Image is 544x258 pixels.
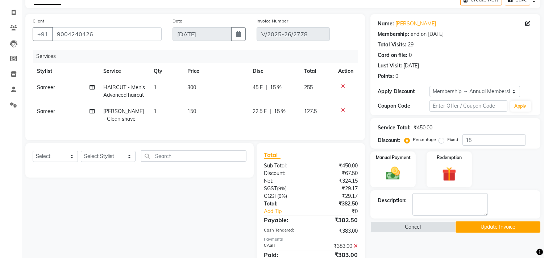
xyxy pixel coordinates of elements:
[408,41,414,49] div: 29
[253,84,263,91] span: 45 F
[409,51,412,59] div: 0
[378,20,394,28] div: Name:
[187,84,196,91] span: 300
[249,63,300,79] th: Disc
[378,124,411,132] div: Service Total:
[52,27,162,41] input: Search by Name/Mobile/Email/Code
[258,170,311,177] div: Discount:
[141,150,246,162] input: Search
[258,200,311,208] div: Total:
[311,227,364,235] div: ₹383.00
[510,101,531,112] button: Apply
[258,177,311,185] div: Net:
[258,242,311,250] div: CASH
[258,208,320,215] a: Add Tip
[311,192,364,200] div: ₹29.17
[311,185,364,192] div: ₹29.17
[149,63,183,79] th: Qty
[258,192,311,200] div: ( )
[33,50,363,63] div: Services
[413,136,436,143] label: Percentage
[278,186,285,191] span: 9%
[270,108,271,115] span: |
[378,72,394,80] div: Points:
[378,88,429,95] div: Apply Discount
[447,136,458,143] label: Fixed
[311,242,364,250] div: ₹383.00
[33,63,99,79] th: Stylist
[258,185,311,192] div: ( )
[437,154,462,161] label: Redemption
[183,63,248,79] th: Price
[264,193,277,199] span: CGST
[187,108,196,115] span: 150
[257,18,288,24] label: Invoice Number
[37,108,55,115] span: Sameer
[154,84,157,91] span: 1
[382,165,404,182] img: _cash.svg
[311,162,364,170] div: ₹450.00
[334,63,358,79] th: Action
[33,27,53,41] button: +91
[378,102,429,110] div: Coupon Code
[258,227,311,235] div: Cash Tendered:
[258,216,311,224] div: Payable:
[311,170,364,177] div: ₹67.50
[279,193,286,199] span: 9%
[320,208,364,215] div: ₹0
[378,137,400,144] div: Discount:
[311,200,364,208] div: ₹382.50
[411,30,444,38] div: end on [DATE]
[378,30,409,38] div: Membership:
[378,62,402,70] div: Last Visit:
[99,63,149,79] th: Service
[103,84,145,98] span: HAIRCUT - Men's Advanced haircut
[395,20,436,28] a: [PERSON_NAME]
[264,151,281,159] span: Total
[173,18,182,24] label: Date
[103,108,144,122] span: [PERSON_NAME] - Clean shave
[311,177,364,185] div: ₹324.15
[456,221,540,233] button: Update Invoice
[311,216,364,224] div: ₹382.50
[274,108,286,115] span: 15 %
[253,108,267,115] span: 22.5 F
[403,62,419,70] div: [DATE]
[258,162,311,170] div: Sub Total:
[266,84,267,91] span: |
[300,63,334,79] th: Total
[414,124,432,132] div: ₹450.00
[33,18,44,24] label: Client
[438,165,461,183] img: _gift.svg
[378,197,407,204] div: Description:
[395,72,398,80] div: 0
[378,41,406,49] div: Total Visits:
[154,108,157,115] span: 1
[264,185,277,192] span: SGST
[376,154,411,161] label: Manual Payment
[429,100,507,112] input: Enter Offer / Coupon Code
[304,108,317,115] span: 127.5
[37,84,55,91] span: Sameer
[304,84,313,91] span: 255
[370,221,455,233] button: Cancel
[270,84,282,91] span: 15 %
[378,51,407,59] div: Card on file:
[264,236,358,242] div: Payments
